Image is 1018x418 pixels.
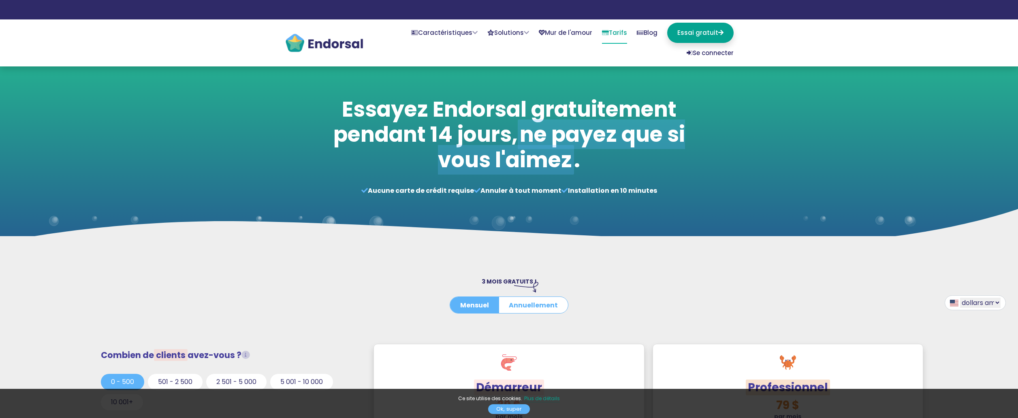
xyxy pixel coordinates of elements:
font: 2 501 - 5 000 [216,377,256,386]
a: Solutions [487,23,529,43]
img: crab.svg [780,354,796,371]
font: 501 - 2 500 [158,377,192,386]
font: Aucune carte de crédit requise [368,186,474,195]
button: Mensuel [450,297,499,313]
font: Annuler à tout moment [480,186,561,195]
font: Ok, super [496,405,522,413]
img: shrimp.svg [501,354,517,371]
font: Ce site utilise des cookies. [458,395,522,402]
font: 3 MOIS GRATUITS ! [482,277,537,286]
font: Caractéristiques [418,28,472,37]
font: clients [156,349,186,361]
font: Annuellement [509,300,558,309]
button: 501 - 2 500 [148,374,203,390]
button: Annuellement [499,297,568,313]
font: Essayez Endorsal gratuitement pendant 14 jours, [333,94,677,149]
a: Tarifs [602,23,627,44]
font: . [574,145,580,175]
a: Caractéristiques [411,23,478,43]
button: 0 - 500 [101,374,144,390]
font: Installation en 10 minutes [568,186,657,195]
font: Démarreur [476,380,542,395]
font: Solutions [494,28,524,37]
a: Mur de l'amour [539,23,592,43]
font: Plus de détails [524,395,560,402]
font: 5 001 - 10 000 [280,377,323,386]
font: Professionnel [748,380,828,395]
font: Se connecter [693,49,734,57]
font: ne payez que si vous l'aimez [438,119,685,174]
font: Blog [644,28,657,37]
font: Essai gratuit [677,28,718,37]
a: Blog [637,23,657,43]
a: Se connecter [687,43,734,63]
button: 2 501 - 5 000 [206,374,267,390]
font: Mensuel [460,300,489,309]
font: Tarifs [609,28,627,37]
a: Essai gratuit [667,23,734,43]
img: arrow-right-down.svg [514,282,538,292]
font: Mur de l'amour [545,28,592,37]
img: endorsal-logo@2x.png [285,33,364,53]
i: Nombre total de clients auprès desquels vous demandez des témoignages/avis. [241,351,250,359]
button: 5 001 - 10 000 [270,374,333,390]
font: 0 - 500 [111,377,134,386]
a: Plus de détails [524,395,560,403]
font: avez-vous ? [188,349,241,361]
font: Combien de [101,349,154,361]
